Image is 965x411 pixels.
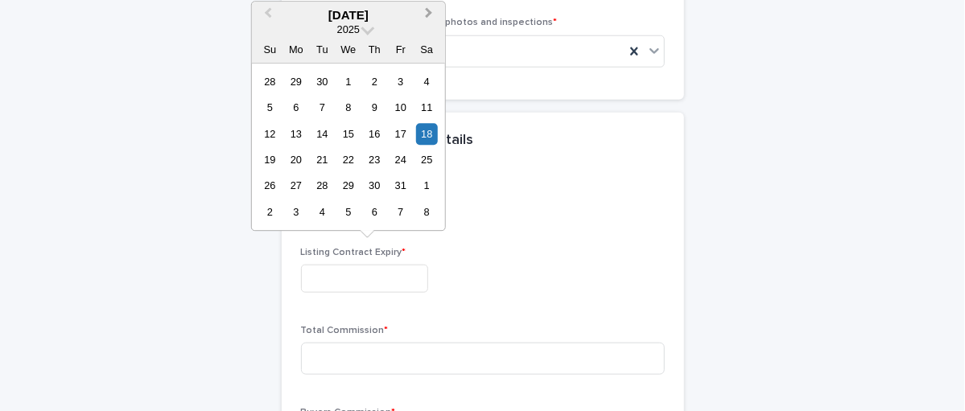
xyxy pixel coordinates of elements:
[390,175,411,197] div: Choose Friday, October 31st, 2025
[337,175,359,197] div: Choose Wednesday, October 29th, 2025
[311,201,333,223] div: Choose Tuesday, November 4th, 2025
[285,175,307,197] div: Choose Monday, October 27th, 2025
[257,68,439,225] div: month 2025-10
[364,175,386,197] div: Choose Thursday, October 30th, 2025
[416,71,438,92] div: Choose Saturday, October 4th, 2025
[311,71,333,92] div: Choose Tuesday, September 30th, 2025
[252,8,445,23] div: [DATE]
[254,3,279,29] button: Previous Month
[364,149,386,171] div: Choose Thursday, October 23rd, 2025
[259,97,281,118] div: Choose Sunday, October 5th, 2025
[285,71,307,92] div: Choose Monday, September 29th, 2025
[337,23,360,35] span: 2025
[390,123,411,145] div: Choose Friday, October 17th, 2025
[337,39,359,60] div: We
[337,149,359,171] div: Choose Wednesday, October 22nd, 2025
[416,149,438,171] div: Choose Saturday, October 25th, 2025
[416,123,438,145] div: Choose Saturday, October 18th, 2025
[416,201,438,223] div: Choose Saturday, November 8th, 2025
[285,123,307,145] div: Choose Monday, October 13th, 2025
[311,39,333,60] div: Tu
[337,97,359,118] div: Choose Wednesday, October 8th, 2025
[311,149,333,171] div: Choose Tuesday, October 21st, 2025
[390,39,411,60] div: Fr
[416,39,438,60] div: Sa
[390,201,411,223] div: Choose Friday, November 7th, 2025
[259,71,281,92] div: Choose Sunday, September 28th, 2025
[390,149,411,171] div: Choose Friday, October 24th, 2025
[337,123,359,145] div: Choose Wednesday, October 15th, 2025
[364,71,386,92] div: Choose Thursday, October 2nd, 2025
[259,39,281,60] div: Su
[259,201,281,223] div: Choose Sunday, November 2nd, 2025
[364,123,386,145] div: Choose Thursday, October 16th, 2025
[301,248,406,257] span: Listing Contract Expiry
[259,149,281,171] div: Choose Sunday, October 19th, 2025
[301,326,389,335] span: Total Commission
[311,175,333,197] div: Choose Tuesday, October 28th, 2025
[418,3,443,29] button: Next Month
[259,123,281,145] div: Choose Sunday, October 12th, 2025
[285,39,307,60] div: Mo
[311,123,333,145] div: Choose Tuesday, October 14th, 2025
[285,149,307,171] div: Choose Monday, October 20th, 2025
[390,97,411,118] div: Choose Friday, October 10th, 2025
[337,201,359,223] div: Choose Wednesday, November 5th, 2025
[311,97,333,118] div: Choose Tuesday, October 7th, 2025
[364,201,386,223] div: Choose Thursday, November 6th, 2025
[364,97,386,118] div: Choose Thursday, October 9th, 2025
[337,71,359,92] div: Choose Wednesday, October 1st, 2025
[416,175,438,197] div: Choose Saturday, November 1st, 2025
[364,39,386,60] div: Th
[416,97,438,118] div: Choose Saturday, October 11th, 2025
[259,175,281,197] div: Choose Sunday, October 26th, 2025
[285,97,307,118] div: Choose Monday, October 6th, 2025
[285,201,307,223] div: Choose Monday, November 3rd, 2025
[390,71,411,92] div: Choose Friday, October 3rd, 2025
